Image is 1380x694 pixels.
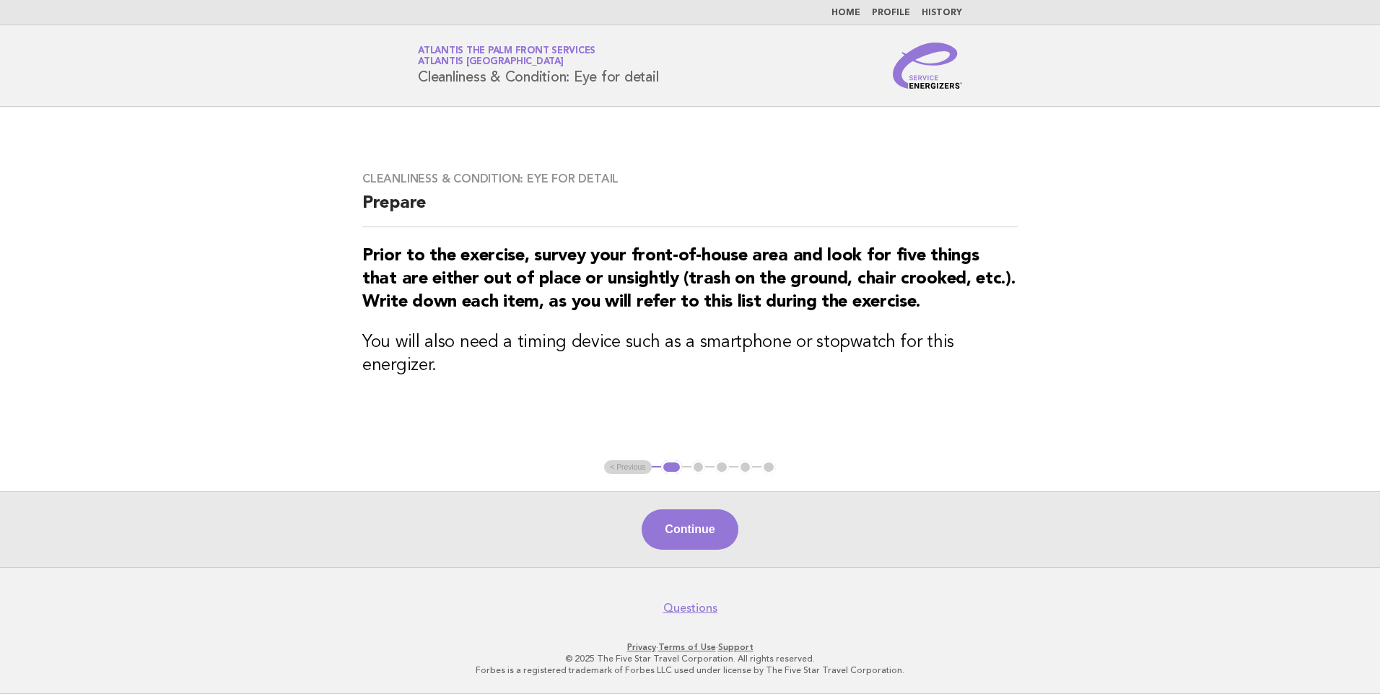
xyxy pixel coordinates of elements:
a: Atlantis The Palm Front ServicesAtlantis [GEOGRAPHIC_DATA] [418,46,595,66]
h2: Prepare [362,192,1018,227]
span: Atlantis [GEOGRAPHIC_DATA] [418,58,564,67]
a: Questions [663,601,717,615]
a: Home [831,9,860,17]
a: Terms of Use [658,642,716,652]
h1: Cleanliness & Condition: Eye for detail [418,47,658,84]
p: · · [248,641,1132,653]
button: 1 [661,460,682,475]
h3: Cleanliness & Condition: Eye for detail [362,172,1018,186]
a: Profile [872,9,910,17]
p: © 2025 The Five Star Travel Corporation. All rights reserved. [248,653,1132,664]
img: Service Energizers [893,43,962,89]
h3: You will also need a timing device such as a smartphone or stopwatch for this energizer. [362,331,1018,377]
p: Forbes is a registered trademark of Forbes LLC used under license by The Five Star Travel Corpora... [248,664,1132,676]
button: Continue [642,509,738,550]
strong: Prior to the exercise, survey your front-of-house area and look for five things that are either o... [362,247,1016,311]
a: Support [718,642,754,652]
a: History [922,9,962,17]
a: Privacy [627,642,656,652]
